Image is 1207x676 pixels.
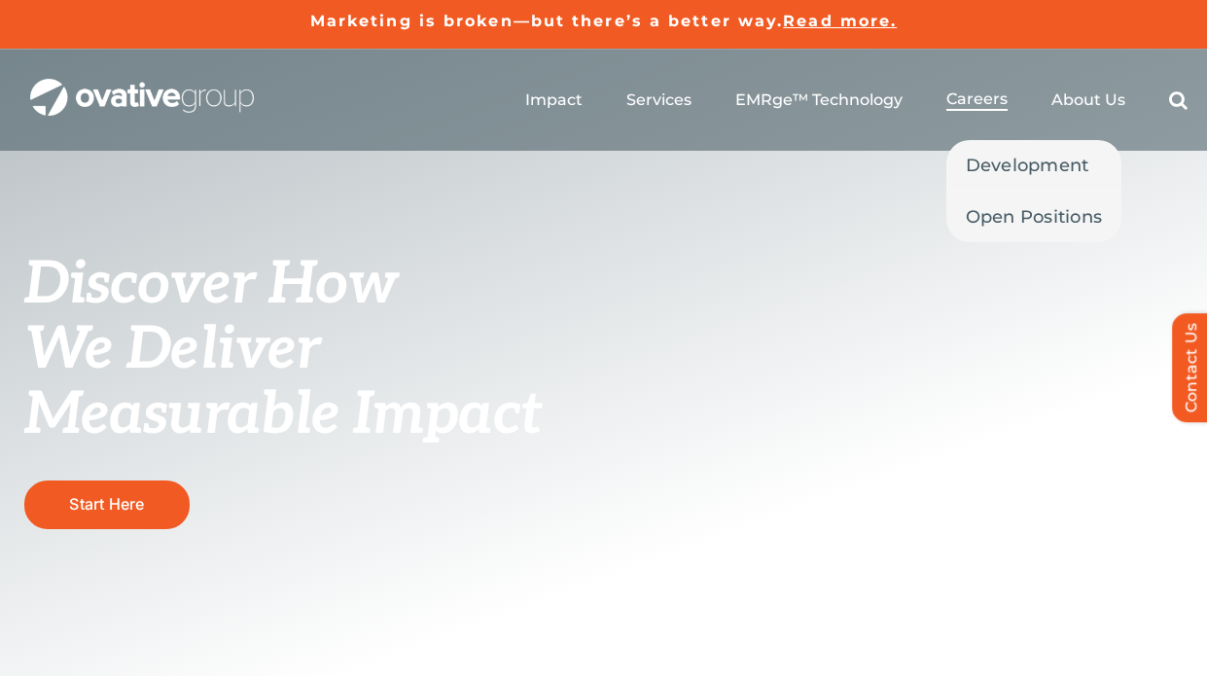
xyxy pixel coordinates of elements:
a: Impact [525,90,583,110]
a: Open Positions [946,192,1122,242]
a: Careers [946,89,1008,111]
a: Development [946,140,1122,191]
span: Development [966,152,1089,179]
span: Start Here [69,494,144,514]
a: About Us [1051,90,1125,110]
nav: Menu [525,69,1188,131]
a: Start Here [24,480,190,528]
span: Open Positions [966,203,1103,231]
span: We Deliver Measurable Impact [24,315,542,450]
a: Marketing is broken—but there’s a better way. [310,12,784,30]
a: Read more. [783,12,897,30]
a: OG_Full_horizontal_WHT [30,77,254,95]
span: Discover How [24,250,398,320]
span: Careers [946,89,1008,109]
a: Services [626,90,692,110]
a: Search [1169,90,1188,110]
a: EMRge™ Technology [735,90,903,110]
